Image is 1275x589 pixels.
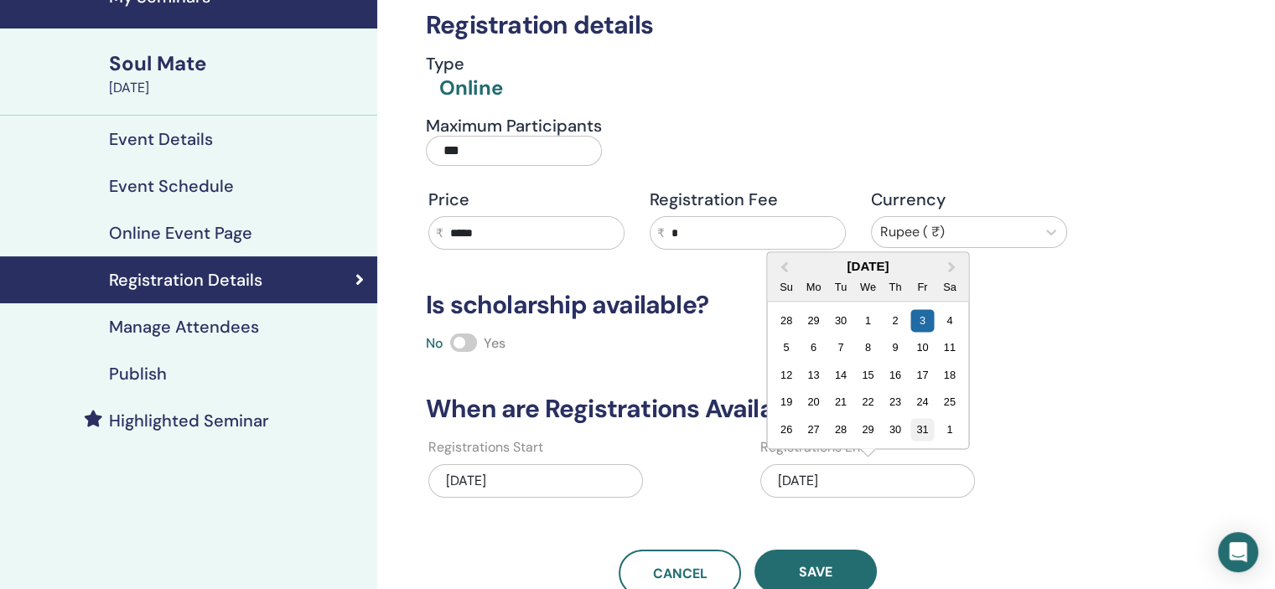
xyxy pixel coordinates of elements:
[775,309,797,332] div: Choose Sunday, September 28th, 2025
[938,364,961,386] div: Choose Saturday, October 18th, 2025
[416,394,1080,424] h3: When are Registrations Available?
[829,276,852,298] div: Tu
[857,276,879,298] div: We
[428,189,625,209] h4: Price
[857,364,879,386] div: Choose Wednesday, October 15th, 2025
[109,49,367,78] div: Soul Mate
[484,334,505,352] span: Yes
[426,116,602,136] h4: Maximum Participants
[857,336,879,359] div: Choose Wednesday, October 8th, 2025
[426,334,443,352] span: No
[802,309,825,332] div: Choose Monday, September 29th, 2025
[109,78,367,98] div: [DATE]
[426,136,602,166] input: Maximum Participants
[767,259,968,273] div: [DATE]
[829,364,852,386] div: Choose Tuesday, October 14th, 2025
[940,254,967,281] button: Next Month
[857,418,879,441] div: Choose Wednesday, October 29th, 2025
[911,390,934,413] div: Choose Friday, October 24th, 2025
[766,251,969,449] div: Choose Date
[857,309,879,332] div: Choose Wednesday, October 1st, 2025
[769,254,796,281] button: Previous Month
[436,225,443,242] span: ₹
[428,464,643,498] div: [DATE]
[829,309,852,332] div: Choose Tuesday, September 30th, 2025
[911,364,934,386] div: Choose Friday, October 17th, 2025
[426,54,503,74] h4: Type
[802,418,825,441] div: Choose Monday, October 27th, 2025
[1218,532,1258,572] div: Open Intercom Messenger
[775,336,797,359] div: Choose Sunday, October 5th, 2025
[911,336,934,359] div: Choose Friday, October 10th, 2025
[99,49,377,98] a: Soul Mate[DATE]
[829,418,852,441] div: Choose Tuesday, October 28th, 2025
[775,390,797,413] div: Choose Sunday, October 19th, 2025
[857,390,879,413] div: Choose Wednesday, October 22nd, 2025
[650,189,846,209] h4: Registration Fee
[775,364,797,386] div: Choose Sunday, October 12th, 2025
[938,390,961,413] div: Choose Saturday, October 25th, 2025
[760,437,868,457] label: Registrations End
[775,276,797,298] div: Su
[938,418,961,441] div: Choose Saturday, November 1st, 2025
[871,189,1067,209] h4: Currency
[760,464,975,498] div: [DATE]
[884,336,906,359] div: Choose Thursday, October 9th, 2025
[829,336,852,359] div: Choose Tuesday, October 7th, 2025
[884,276,906,298] div: Th
[109,270,262,290] h4: Registration Details
[109,364,167,384] h4: Publish
[775,418,797,441] div: Choose Sunday, October 26th, 2025
[884,364,906,386] div: Choose Thursday, October 16th, 2025
[802,390,825,413] div: Choose Monday, October 20th, 2025
[802,336,825,359] div: Choose Monday, October 6th, 2025
[802,364,825,386] div: Choose Monday, October 13th, 2025
[109,223,252,243] h4: Online Event Page
[109,317,259,337] h4: Manage Attendees
[773,307,963,442] div: Month October, 2025
[938,336,961,359] div: Choose Saturday, October 11th, 2025
[938,309,961,332] div: Choose Saturday, October 4th, 2025
[653,565,707,582] span: Cancel
[416,10,1080,40] h3: Registration details
[884,309,906,332] div: Choose Thursday, October 2nd, 2025
[439,74,503,102] div: Online
[428,437,543,457] label: Registrations Start
[799,563,832,581] span: Save
[884,390,906,413] div: Choose Thursday, October 23rd, 2025
[416,290,1080,320] h3: Is scholarship available?
[109,129,213,149] h4: Event Details
[911,309,934,332] div: Choose Friday, October 3rd, 2025
[802,276,825,298] div: Mo
[911,418,934,441] div: Choose Friday, October 31st, 2025
[109,411,269,431] h4: Highlighted Seminar
[829,390,852,413] div: Choose Tuesday, October 21st, 2025
[911,276,934,298] div: Fr
[657,225,665,242] span: ₹
[109,176,234,196] h4: Event Schedule
[938,276,961,298] div: Sa
[884,418,906,441] div: Choose Thursday, October 30th, 2025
